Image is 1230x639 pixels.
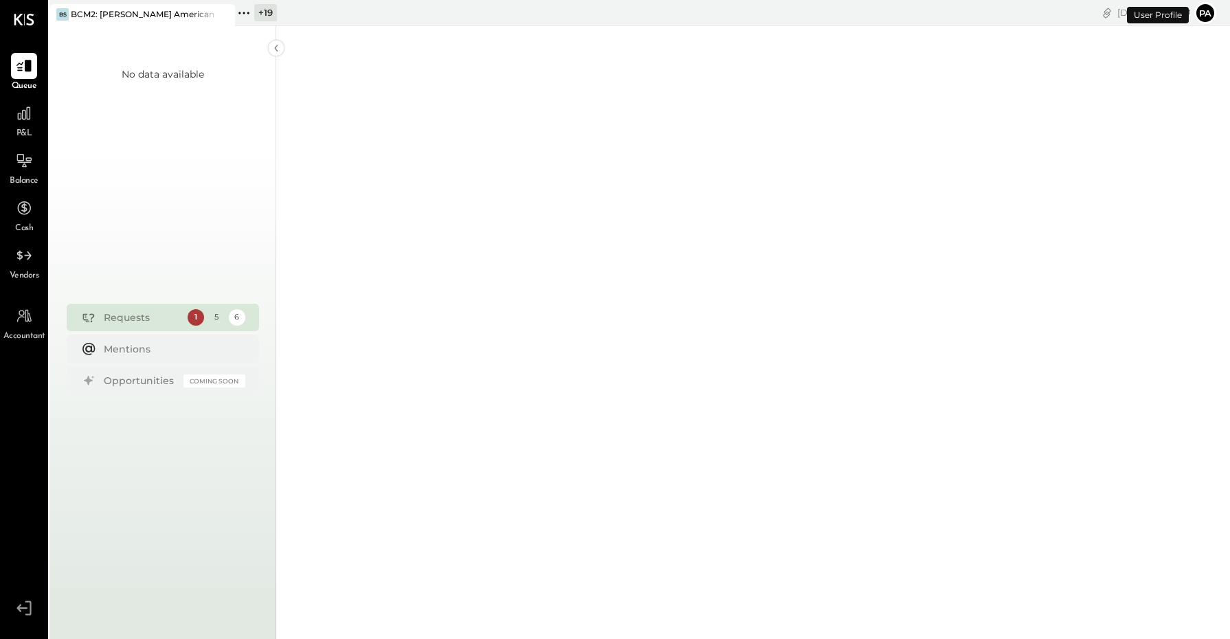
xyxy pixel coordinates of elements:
[208,309,225,326] div: 5
[1,148,47,188] a: Balance
[1,303,47,343] a: Accountant
[10,175,38,188] span: Balance
[1,100,47,140] a: P&L
[1,195,47,235] a: Cash
[1100,5,1114,20] div: copy link
[104,311,181,324] div: Requests
[1,243,47,282] a: Vendors
[1194,2,1216,24] button: Pa
[104,342,238,356] div: Mentions
[183,374,245,388] div: Coming Soon
[1127,7,1189,23] div: User Profile
[15,223,33,235] span: Cash
[188,309,204,326] div: 1
[3,330,45,343] span: Accountant
[12,80,37,93] span: Queue
[254,4,277,21] div: + 19
[10,270,39,282] span: Vendors
[229,309,245,326] div: 6
[56,8,69,21] div: BS
[71,8,214,20] div: BCM2: [PERSON_NAME] American Cooking
[16,128,32,140] span: P&L
[122,67,204,81] div: No data available
[104,374,177,388] div: Opportunities
[1,53,47,93] a: Queue
[1117,6,1191,19] div: [DATE]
